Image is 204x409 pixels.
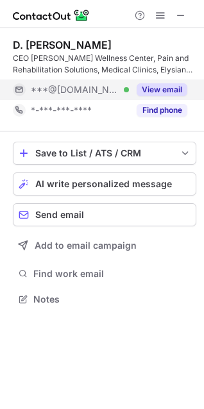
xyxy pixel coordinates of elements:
span: ***@[DOMAIN_NAME] [31,84,119,96]
div: CEO [PERSON_NAME] Wellness Center, Pain and Rehabilitation Solutions, Medical Clinics, Elysian Image [13,53,196,76]
div: D. [PERSON_NAME] [13,38,112,51]
button: Reveal Button [137,83,187,96]
span: Add to email campaign [35,240,137,251]
span: AI write personalized message [35,179,172,189]
button: AI write personalized message [13,172,196,196]
span: Send email [35,210,84,220]
button: Reveal Button [137,104,187,117]
img: ContactOut v5.3.10 [13,8,90,23]
button: Find work email [13,265,196,283]
button: Send email [13,203,196,226]
span: Find work email [33,268,191,280]
button: Add to email campaign [13,234,196,257]
div: Save to List / ATS / CRM [35,148,174,158]
button: Notes [13,290,196,308]
button: save-profile-one-click [13,142,196,165]
span: Notes [33,294,191,305]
